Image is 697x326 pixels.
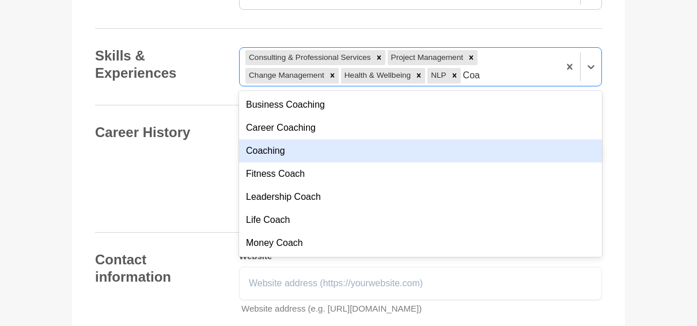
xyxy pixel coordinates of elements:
[239,93,602,116] div: Business Coaching
[239,116,602,139] div: Career Coaching
[239,139,602,162] div: Coaching
[245,50,373,65] div: Consulting & Professional Services
[341,68,412,83] div: Health & Wellbeing
[95,251,216,286] h4: Contact information
[239,232,602,255] div: Money Coach
[239,162,602,185] div: Fitness Coach
[241,302,602,316] p: Website address (e.g. [URL][DOMAIN_NAME])
[239,267,602,300] input: Website address (https://yourwebsite.com)
[388,50,465,65] div: Project Management
[245,68,326,83] div: Change Management
[427,68,448,83] div: NLP
[95,47,216,82] h4: Skills & Experiences
[239,209,602,232] div: Life Coach
[239,185,602,209] div: Leadership Coach
[95,124,216,141] h4: Career History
